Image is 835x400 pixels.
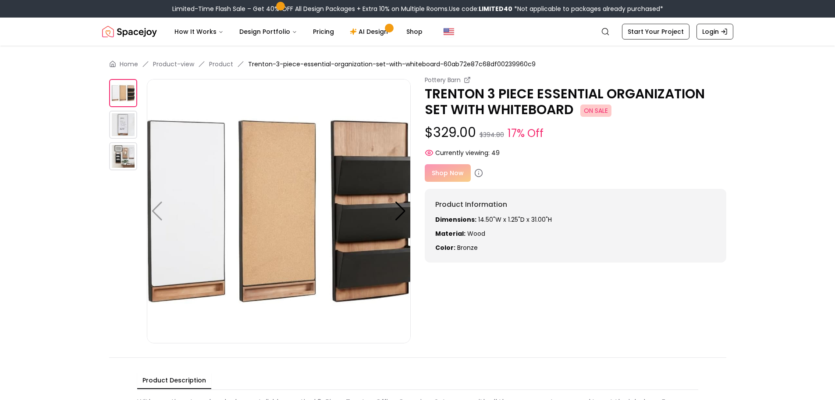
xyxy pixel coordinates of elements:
[622,24,689,40] a: Start Your Project
[248,60,536,68] span: Trenton-3-piece-essential-organization-set-with-whiteboard-60ab72e87c68df00239960c9
[147,79,411,343] img: https://storage.googleapis.com/spacejoy-main/assets/60ab72e87c68df00239960c9/product_0_9jma2h2emegk
[435,215,476,224] strong: Dimensions:
[102,23,157,40] img: Spacejoy Logo
[109,60,726,68] nav: breadcrumb
[491,148,500,157] span: 49
[232,23,304,40] button: Design Portfolio
[435,148,490,157] span: Currently viewing:
[435,215,716,224] p: 14.50"W x 1.25"D x 31.00"H
[109,79,137,107] img: https://storage.googleapis.com/spacejoy-main/assets/60ab72e87c68df00239960c9/product_0_9jma2h2emegk
[167,23,231,40] button: How It Works
[508,126,544,141] small: 17% Off
[172,4,663,13] div: Limited-Time Flash Sale – Get 40% OFF All Design Packages + Extra 10% on Multiple Rooms.
[120,60,138,68] a: Home
[109,142,137,170] img: https://storage.googleapis.com/spacejoy-main/assets/60ab72e87c68df00239960c9/product_0_na3a2cfh1i2
[137,372,211,389] button: Product Description
[425,76,461,84] small: Pottery Barn
[102,23,157,40] a: Spacejoy
[102,18,733,46] nav: Global
[209,60,233,68] a: Product
[480,130,504,139] small: $394.80
[425,86,726,118] p: TRENTON 3 PIECE ESSENTIAL ORGANIZATION SET WITH WHITEBOARD
[306,23,341,40] a: Pricing
[153,60,194,68] a: Product-view
[696,24,733,40] a: Login
[479,4,512,13] b: LIMITED40
[435,199,716,210] h6: Product Information
[167,23,430,40] nav: Main
[449,4,512,13] span: Use code:
[467,229,485,238] span: Wood
[512,4,663,13] span: *Not applicable to packages already purchased*
[457,243,478,252] span: bronze
[425,125,726,141] p: $329.00
[435,243,455,252] strong: Color:
[343,23,398,40] a: AI Design
[435,229,465,238] strong: Material:
[580,105,611,117] span: ON SALE
[109,111,137,139] img: https://storage.googleapis.com/spacejoy-main/assets/60ab72e87c68df00239960c9/product_0_a0ajc1gnginh
[399,23,430,40] a: Shop
[444,26,454,37] img: United States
